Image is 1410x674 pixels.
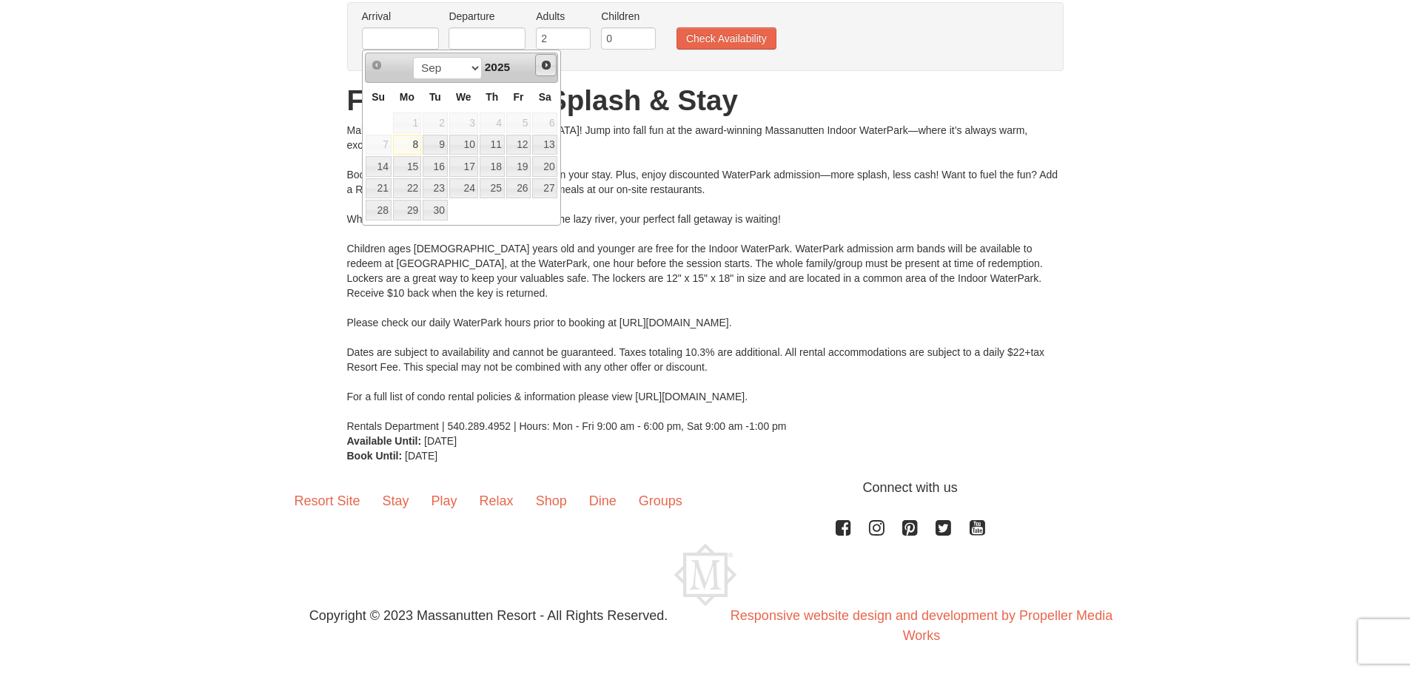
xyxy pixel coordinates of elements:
a: 30 [423,200,448,220]
td: available [479,178,506,200]
td: available [506,134,532,156]
span: Saturday [539,91,551,103]
td: available [449,155,479,178]
td: unAvailable [392,112,422,134]
a: 25 [480,178,505,199]
td: available [422,178,449,200]
td: available [365,155,392,178]
a: 29 [393,200,421,220]
span: 6 [532,112,557,133]
a: 10 [449,135,478,155]
a: 11 [480,135,505,155]
td: available [531,134,558,156]
a: Prev [367,55,388,75]
p: Copyright © 2023 Massanutten Resort - All Rights Reserved. [272,606,705,626]
td: available [531,178,558,200]
td: available [449,134,479,156]
a: Groups [628,478,694,524]
span: Monday [400,91,414,103]
a: 22 [393,178,421,199]
h1: Fall Into Fun – Splash & Stay [347,86,1064,115]
a: 13 [532,135,557,155]
span: 2025 [485,61,510,73]
a: Dine [578,478,628,524]
a: 27 [532,178,557,199]
a: 19 [506,156,531,177]
span: 7 [366,135,392,155]
td: available [531,155,558,178]
td: available [506,178,532,200]
a: Resort Site [283,478,372,524]
span: 3 [449,112,478,133]
span: Tuesday [429,91,441,103]
span: 4 [480,112,505,133]
td: available [449,178,479,200]
label: Adults [536,9,591,24]
span: Wednesday [456,91,471,103]
span: [DATE] [405,450,437,462]
td: unAvailable [422,112,449,134]
td: unAvailable [365,134,392,156]
td: available [392,199,422,221]
a: 16 [423,156,448,177]
label: Departure [449,9,526,24]
a: Relax [469,478,525,524]
a: Shop [525,478,578,524]
a: Stay [372,478,420,524]
td: available [392,178,422,200]
a: Play [420,478,469,524]
td: available [392,134,422,156]
a: 21 [366,178,392,199]
label: Children [601,9,656,24]
a: 17 [449,156,478,177]
a: 12 [506,135,531,155]
strong: Available Until: [347,435,422,447]
td: available [422,134,449,156]
span: 5 [506,112,531,133]
span: Sunday [372,91,385,103]
a: 24 [449,178,478,199]
td: unAvailable [479,112,506,134]
td: available [365,199,392,221]
a: 9 [423,135,448,155]
td: unAvailable [449,112,479,134]
span: Thursday [486,91,498,103]
a: 26 [506,178,531,199]
td: available [506,155,532,178]
span: Prev [371,59,383,71]
div: Make a Splash This Fall at [GEOGRAPHIC_DATA]! Jump into fall fun at the award-winning Massanutten... [347,123,1064,434]
label: Arrival [362,9,439,24]
button: Check Availability [677,27,776,50]
a: 14 [366,156,392,177]
span: [DATE] [424,435,457,447]
a: 28 [366,200,392,220]
span: Friday [514,91,524,103]
td: available [422,155,449,178]
img: Massanutten Resort Logo [674,544,736,606]
td: unAvailable [531,112,558,134]
td: unAvailable [506,112,532,134]
a: Responsive website design and development by Propeller Media Works [731,608,1112,643]
strong: Book Until: [347,450,403,462]
td: available [422,199,449,221]
span: 1 [393,112,421,133]
td: available [365,178,392,200]
a: 8 [393,135,421,155]
span: Next [540,59,552,71]
td: available [479,155,506,178]
td: available [392,155,422,178]
a: 23 [423,178,448,199]
span: 2 [423,112,448,133]
a: 15 [393,156,421,177]
td: available [479,134,506,156]
a: Next [535,54,557,76]
a: 18 [480,156,505,177]
a: 20 [532,156,557,177]
p: Connect with us [283,478,1127,498]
